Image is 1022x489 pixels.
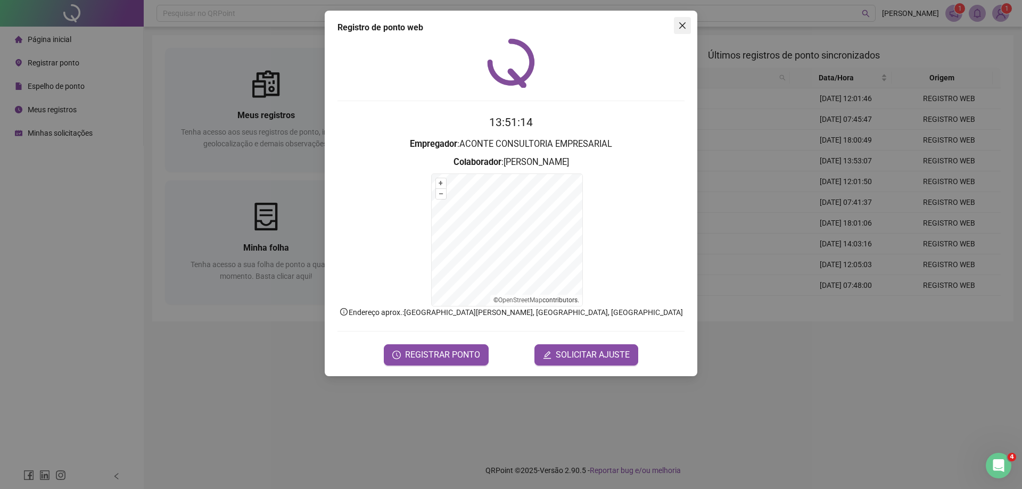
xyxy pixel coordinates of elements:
[1008,453,1016,461] span: 4
[534,344,638,366] button: editSOLICITAR AJUSTE
[454,157,501,167] strong: Colaborador
[493,296,579,304] li: © contributors.
[384,344,489,366] button: REGISTRAR PONTO
[337,21,685,34] div: Registro de ponto web
[498,296,542,304] a: OpenStreetMap
[674,17,691,34] button: Close
[678,21,687,30] span: close
[337,155,685,169] h3: : [PERSON_NAME]
[986,453,1011,478] iframe: Intercom live chat
[392,351,401,359] span: clock-circle
[543,351,551,359] span: edit
[436,189,446,199] button: –
[487,38,535,88] img: QRPoint
[337,137,685,151] h3: : ACONTE CONSULTORIA EMPRESARIAL
[337,306,685,318] p: Endereço aprox. : [GEOGRAPHIC_DATA][PERSON_NAME], [GEOGRAPHIC_DATA], [GEOGRAPHIC_DATA]
[339,307,349,317] span: info-circle
[489,116,533,129] time: 13:51:14
[410,139,457,149] strong: Empregador
[436,178,446,188] button: +
[405,349,480,361] span: REGISTRAR PONTO
[556,349,630,361] span: SOLICITAR AJUSTE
